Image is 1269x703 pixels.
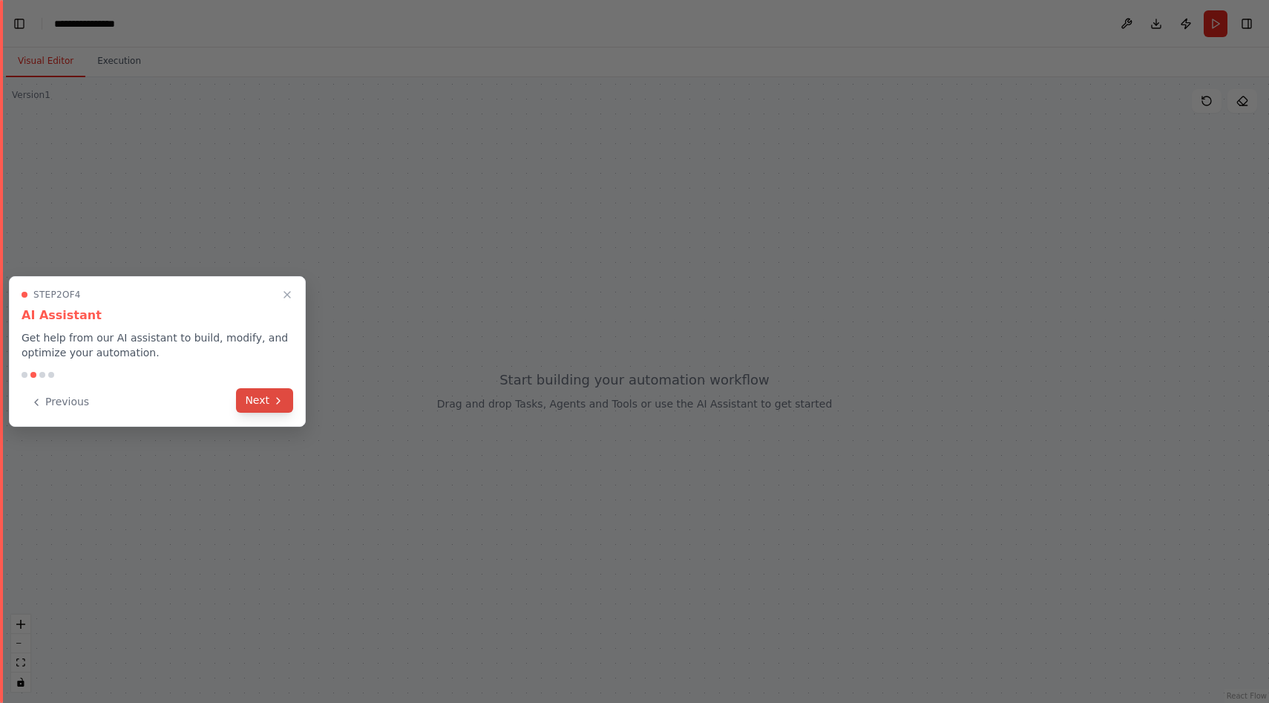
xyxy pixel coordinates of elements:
button: Close walkthrough [278,286,296,304]
span: Step 2 of 4 [33,289,81,301]
h3: AI Assistant [22,307,293,324]
button: Previous [22,390,98,414]
button: Next [236,388,293,413]
p: Get help from our AI assistant to build, modify, and optimize your automation. [22,330,293,360]
button: Hide left sidebar [9,13,30,34]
